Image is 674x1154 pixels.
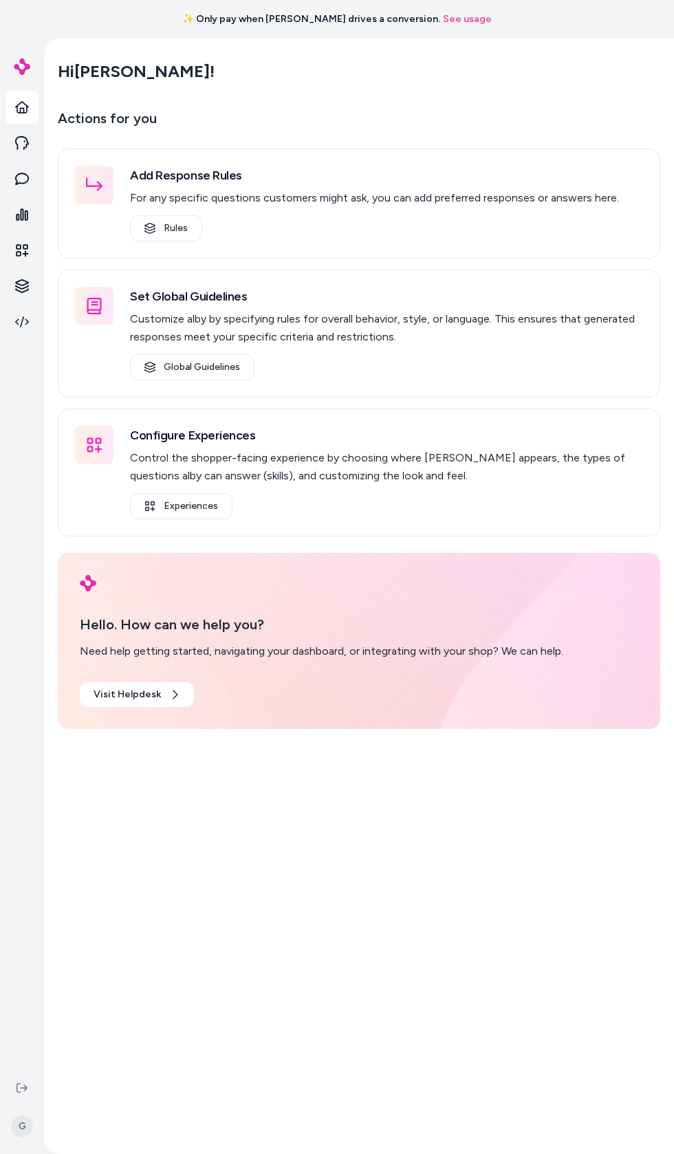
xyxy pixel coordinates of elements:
a: Visit Helpdesk [80,682,194,707]
h3: Set Global Guidelines [130,287,643,306]
span: G [11,1115,33,1137]
p: For any specific questions customers might ask, you can add preferred responses or answers here. [130,189,619,207]
h3: Add Response Rules [130,166,619,185]
img: alby Logo [14,58,30,75]
span: ✨ Only pay when [PERSON_NAME] drives a conversion. [182,12,440,26]
a: Experiences [130,493,232,519]
h3: Configure Experiences [130,426,643,445]
button: G [8,1104,36,1148]
a: Global Guidelines [130,354,254,380]
p: Hello. How can we help you? [80,614,638,635]
img: alby Logo [80,575,96,591]
div: Need help getting started, navigating your dashboard, or integrating with your shop? We can help. [80,643,638,660]
p: Actions for you [58,107,660,140]
p: Customize alby by specifying rules for overall behavior, style, or language. This ensures that ge... [130,310,643,346]
a: See usage [443,12,492,26]
p: Control the shopper-facing experience by choosing where [PERSON_NAME] appears, the types of quest... [130,449,643,485]
h2: Hi [PERSON_NAME] ! [58,61,215,82]
a: Rules [130,215,202,241]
